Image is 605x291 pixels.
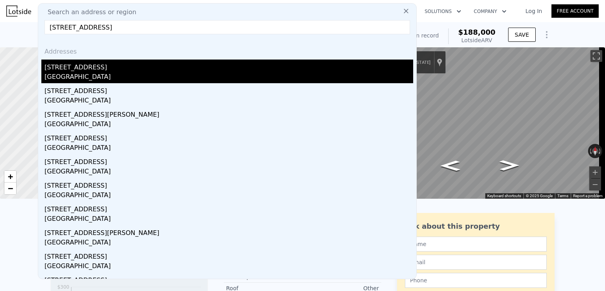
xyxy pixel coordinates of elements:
[45,119,413,131] div: [GEOGRAPHIC_DATA]
[45,201,413,214] div: [STREET_ADDRESS]
[432,158,468,173] path: Go West, Alpha Way
[551,4,599,18] a: Free Account
[405,237,547,252] input: Name
[589,166,601,178] button: Zoom in
[526,194,553,198] span: © 2025 Google
[45,60,413,72] div: [STREET_ADDRESS]
[458,28,496,36] span: $188,000
[8,183,13,193] span: −
[45,214,413,225] div: [GEOGRAPHIC_DATA]
[45,225,413,238] div: [STREET_ADDRESS][PERSON_NAME]
[45,20,410,34] input: Enter an address, city, region, neighborhood or zip code
[360,47,605,199] div: Map
[590,50,602,62] button: Toggle fullscreen view
[589,179,601,190] button: Zoom out
[45,261,413,272] div: [GEOGRAPHIC_DATA]
[508,28,536,42] button: SAVE
[405,273,547,288] input: Phone
[45,143,413,154] div: [GEOGRAPHIC_DATA]
[6,6,31,17] img: Lotside
[45,238,413,249] div: [GEOGRAPHIC_DATA]
[539,27,555,43] button: Show Options
[8,172,13,181] span: +
[45,96,413,107] div: [GEOGRAPHIC_DATA]
[45,249,413,261] div: [STREET_ADDRESS]
[516,7,551,15] a: Log In
[573,194,603,198] a: Report a problem
[491,158,527,173] path: Go East, Alpha Way
[45,190,413,201] div: [GEOGRAPHIC_DATA]
[598,144,603,158] button: Rotate clockwise
[418,4,468,19] button: Solutions
[405,221,547,232] div: Ask about this property
[45,83,413,96] div: [STREET_ADDRESS]
[45,107,413,119] div: [STREET_ADDRESS][PERSON_NAME]
[45,178,413,190] div: [STREET_ADDRESS]
[57,284,69,290] tspan: $300
[458,36,496,44] div: Lotside ARV
[45,154,413,167] div: [STREET_ADDRESS]
[41,41,413,60] div: Addresses
[487,193,521,199] button: Keyboard shortcuts
[45,131,413,143] div: [STREET_ADDRESS]
[4,171,16,183] a: Zoom in
[592,144,598,158] button: Reset the view
[468,4,513,19] button: Company
[4,183,16,194] a: Zoom out
[588,144,592,158] button: Rotate counterclockwise
[405,255,547,270] input: Email
[557,194,568,198] a: Terms (opens in new tab)
[437,58,442,67] a: Show location on map
[360,47,605,199] div: Street View
[45,167,413,178] div: [GEOGRAPHIC_DATA]
[45,272,413,285] div: [STREET_ADDRESS]
[41,7,136,17] span: Search an address or region
[45,72,413,83] div: [GEOGRAPHIC_DATA]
